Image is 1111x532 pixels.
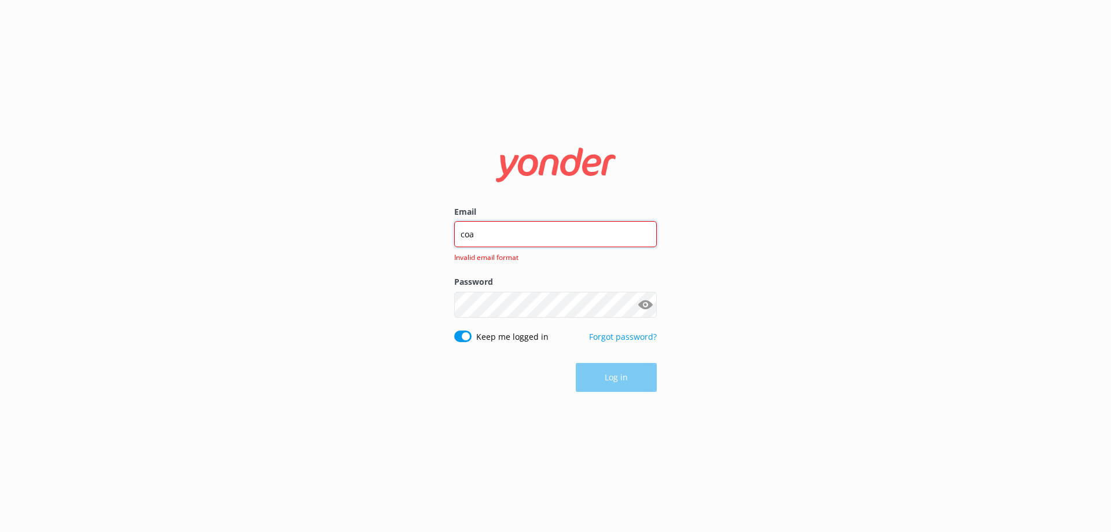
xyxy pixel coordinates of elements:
label: Email [454,206,657,218]
button: Show password [634,293,657,316]
a: Forgot password? [589,331,657,342]
label: Password [454,276,657,288]
input: user@emailaddress.com [454,221,657,247]
span: Invalid email format [454,252,650,263]
label: Keep me logged in [476,331,549,343]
